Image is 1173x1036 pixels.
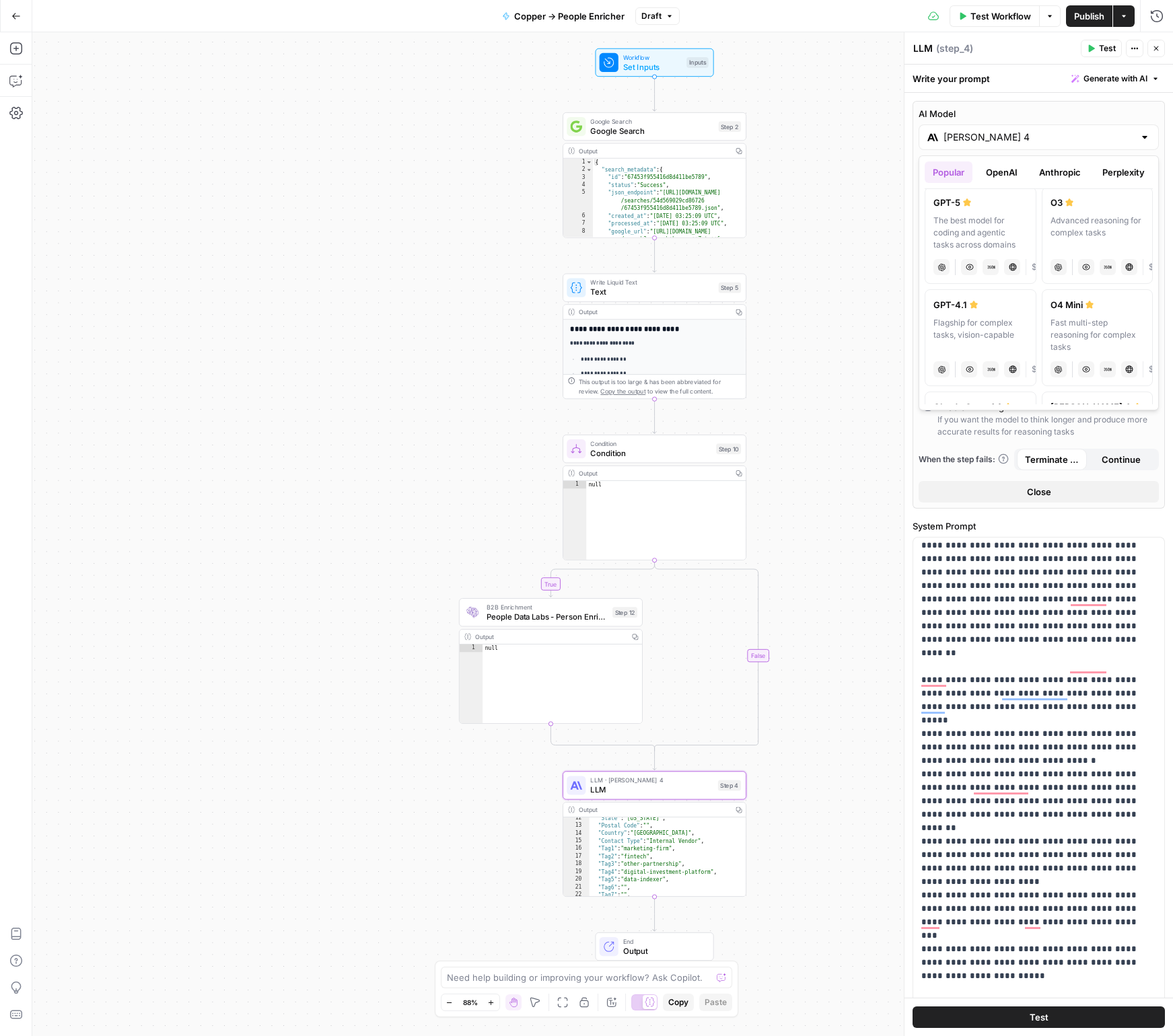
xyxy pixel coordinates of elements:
span: Copy [668,996,688,1008]
div: ConditionConditionStep 10Outputnull [563,435,746,560]
span: Write Liquid Text [590,278,713,287]
div: 6 [563,213,593,220]
a: When the step fails: [919,453,1009,466]
div: Output [475,632,625,641]
div: If you want the model to think longer and produce more accurate results for reasoning tasks [937,414,1153,438]
div: EndOutput [563,932,746,961]
button: Publish [1066,5,1112,27]
span: 88% [463,997,478,1008]
div: 13 [563,822,590,829]
div: 19 [563,868,590,876]
div: Advanced reasoning for complex tasks [1051,215,1145,251]
div: Step 12 [612,607,637,618]
button: Test [913,1006,1165,1028]
span: Text [590,286,713,298]
span: Cost tier [1149,363,1154,375]
span: Test [1030,1010,1048,1024]
div: GPT-4.1 [933,298,1028,311]
g: Edge from start to step_2 [653,77,656,111]
span: Draft [641,10,662,22]
button: Copy [663,994,694,1011]
button: Close [919,481,1159,503]
div: Inputs [686,57,709,68]
div: 8 [563,228,593,259]
span: LLM [590,784,713,796]
div: [PERSON_NAME] 4 [1051,400,1145,414]
div: This output is too large & has been abbreviated for review. to view the full content. [579,377,741,396]
button: Popular [925,161,972,183]
div: Step 10 [716,443,741,454]
span: Terminate Workflow [1025,453,1079,466]
div: O4 Mini [1051,298,1145,311]
div: O3 [1051,196,1145,209]
div: Step 2 [719,121,741,132]
g: Edge from step_4 to end [653,897,656,931]
div: 5 [563,189,593,212]
span: Google Search [590,124,713,137]
span: Paste [705,996,727,1008]
span: Copper -> People Enricher [514,9,625,23]
div: 17 [563,853,590,860]
div: Google SearchGoogle SearchStep 2Output{ "search_metadata":{ "id":"67453f955416d8d411be5789", "sta... [563,112,746,238]
label: System Prompt [913,519,1165,533]
button: OpenAI [978,161,1026,183]
div: 14 [563,830,590,838]
span: Cost tier [1149,261,1160,273]
span: Google Search [590,116,713,126]
span: Toggle code folding, rows 1 through 251 [585,159,592,166]
span: Publish [1074,9,1104,23]
div: 7 [563,220,593,227]
div: Step 5 [719,283,741,293]
div: Claude Opus 4.1 [933,400,1028,414]
span: Toggle code folding, rows 2 through 11 [585,166,592,174]
div: Flagship for complex tasks, vision-capable [933,317,1028,353]
input: Select a model [944,131,1134,144]
span: LLM · [PERSON_NAME] 4 [590,776,713,785]
button: Test [1081,40,1122,57]
g: Edge from step_2 to step_5 [653,238,656,272]
div: Output [579,468,728,478]
div: 20 [563,876,590,883]
div: Output [579,146,728,155]
span: B2B Enrichment [487,602,608,612]
button: Copper -> People Enricher [494,5,633,27]
span: Copy the output [600,387,645,395]
div: 21 [563,884,590,891]
span: Close [1027,485,1051,498]
button: Generate with AI [1066,70,1165,87]
div: Step 4 [718,780,741,791]
div: Fast multi-step reasoning for complex tasks [1051,317,1145,353]
label: AI Model [919,107,1159,120]
button: Continue [1087,449,1157,470]
span: End [623,936,704,946]
g: Edge from step_10-conditional-end to step_4 [653,748,656,770]
div: LLM · [PERSON_NAME] 4LLMStep 4Output "State":"[US_STATE]", "Postal Code":"", "Country":"[GEOGRAPH... [563,771,746,897]
div: Write your prompt [904,65,1173,92]
span: People Data Labs - Person Enrichment [487,611,608,623]
div: The best model for coding and agentic tasks across domains [933,215,1028,251]
span: Set Inputs [623,61,682,73]
div: 2 [563,166,593,174]
span: Generate with AI [1083,73,1147,85]
g: Edge from step_10 to step_10-conditional-end [655,560,758,751]
div: 1 [563,159,593,166]
div: 22 [563,891,590,899]
div: 4 [563,182,593,189]
span: Continue [1102,453,1141,466]
span: Output [623,945,704,957]
button: Test Workflow [950,5,1039,27]
div: 16 [563,845,590,852]
div: 15 [563,838,590,845]
img: rmubdrbnbg1gnbpnjb4bpmji9sfb [466,606,478,618]
div: 1 [460,644,483,652]
textarea: LLM [913,42,933,55]
span: Condition [590,447,711,459]
div: Output [579,805,728,815]
div: WorkflowSet InputsInputs [563,48,746,77]
g: Edge from step_12 to step_10-conditional-end [550,724,654,751]
span: Condition [590,439,711,448]
button: Paste [699,994,732,1011]
button: Draft [635,7,680,25]
div: 1 [563,481,586,488]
